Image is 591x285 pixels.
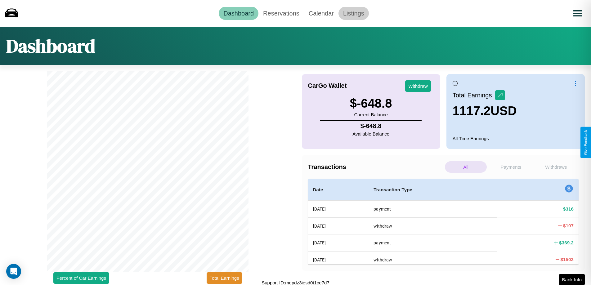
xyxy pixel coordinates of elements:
p: Withdraws [535,161,577,173]
p: Available Balance [352,130,389,138]
th: [DATE] [308,201,369,218]
button: Total Earnings [207,272,242,284]
p: All [445,161,487,173]
button: Withdraw [405,80,431,92]
button: Percent of Car Earnings [53,272,109,284]
p: Current Balance [350,110,392,119]
p: Payments [490,161,532,173]
h4: $ 316 [563,206,574,212]
h3: $ -648.8 [350,96,392,110]
a: Listings [338,7,369,20]
h4: $ 1502 [561,256,574,263]
h4: $ -648.8 [352,122,389,130]
p: Total Earnings [453,90,495,101]
h4: $ 107 [563,222,574,229]
h1: Dashboard [6,33,95,59]
h4: $ 369.2 [559,239,574,246]
h4: Transaction Type [374,186,492,194]
th: payment [369,234,497,251]
th: withdraw [369,217,497,234]
th: [DATE] [308,217,369,234]
a: Dashboard [219,7,258,20]
th: payment [369,201,497,218]
h3: 1117.2 USD [453,104,517,118]
th: withdraw [369,251,497,268]
div: Open Intercom Messenger [6,264,21,279]
th: [DATE] [308,251,369,268]
h4: Date [313,186,364,194]
h4: CarGo Wallet [308,82,347,89]
a: Reservations [258,7,304,20]
h4: Transactions [308,163,443,171]
div: Give Feedback [584,130,588,155]
th: [DATE] [308,234,369,251]
p: All Time Earnings [453,134,579,143]
button: Open menu [569,5,586,22]
a: Calendar [304,7,338,20]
